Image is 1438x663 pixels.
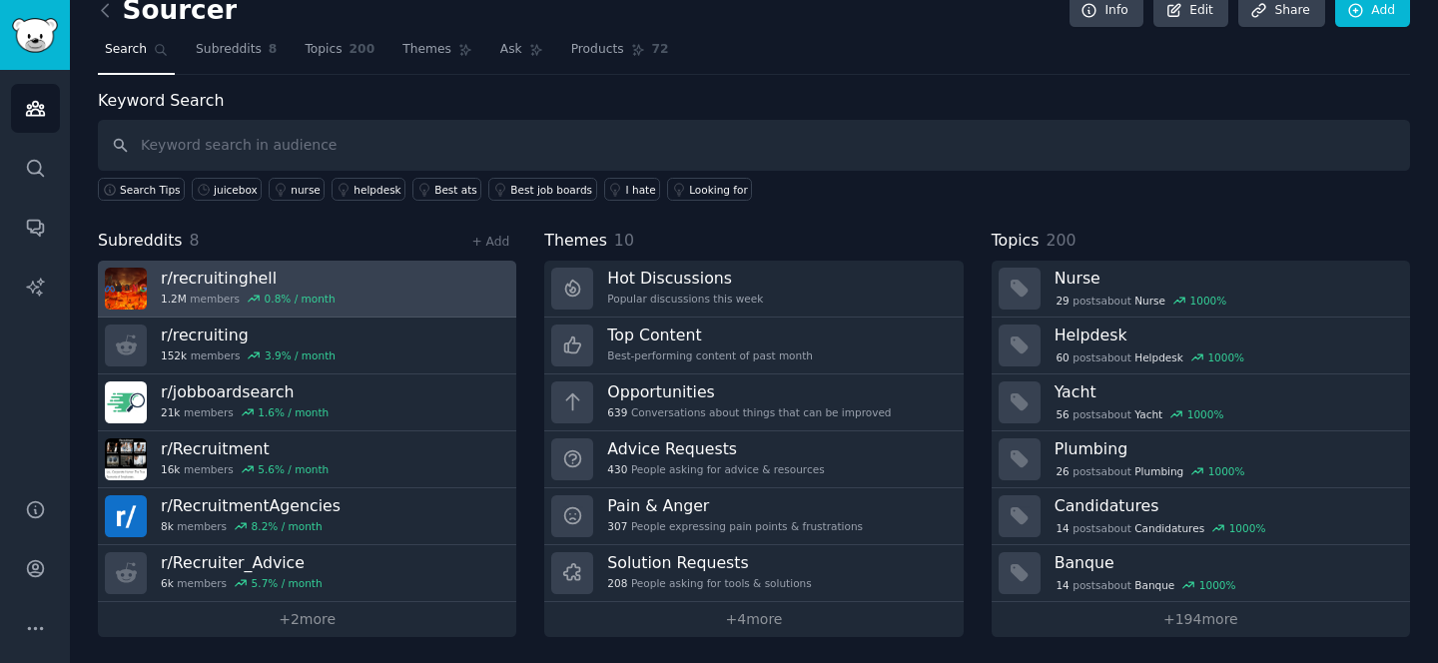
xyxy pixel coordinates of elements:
[105,268,147,310] img: recruitinghell
[192,178,262,201] a: juicebox
[1055,552,1396,573] h3: Banque
[161,552,323,573] h3: r/ Recruiter_Advice
[1208,464,1245,478] div: 1000 %
[607,381,891,402] h3: Opportunities
[105,381,147,423] img: jobboardsearch
[614,231,634,250] span: 10
[667,178,752,201] a: Looking for
[544,261,963,318] a: Hot DiscussionsPopular discussions this week
[161,576,174,590] span: 6k
[992,261,1410,318] a: Nurse29postsaboutNurse1000%
[402,41,451,59] span: Themes
[269,41,278,59] span: 8
[1187,407,1224,421] div: 1000 %
[105,41,147,59] span: Search
[1055,325,1396,345] h3: Helpdesk
[992,374,1410,431] a: Yacht56postsaboutYacht1000%
[544,602,963,637] a: +4more
[161,381,329,402] h3: r/ jobboardsearch
[252,519,323,533] div: 8.2 % / month
[1199,578,1236,592] div: 1000 %
[544,318,963,374] a: Top ContentBest-performing content of past month
[1055,348,1246,366] div: post s about
[161,405,329,419] div: members
[992,488,1410,545] a: Candidatures14postsaboutCandidatures1000%
[1055,405,1226,423] div: post s about
[98,602,516,637] a: +2more
[1055,438,1396,459] h3: Plumbing
[190,231,200,250] span: 8
[607,405,891,419] div: Conversations about things that can be improved
[1056,464,1069,478] span: 26
[161,325,336,345] h3: r/ recruiting
[1055,292,1228,310] div: post s about
[105,438,147,480] img: Recruitment
[1055,381,1396,402] h3: Yacht
[488,178,596,201] a: Best job boards
[1046,231,1076,250] span: 200
[1055,495,1396,516] h3: Candidatures
[298,34,381,75] a: Topics200
[607,268,763,289] h3: Hot Discussions
[1134,521,1204,535] span: Candidatures
[161,462,180,476] span: 16k
[265,292,336,306] div: 0.8 % / month
[214,183,258,197] div: juicebox
[493,34,550,75] a: Ask
[607,292,763,306] div: Popular discussions this week
[258,405,329,419] div: 1.6 % / month
[992,545,1410,602] a: Banque14postsaboutBanque1000%
[1056,350,1069,364] span: 60
[689,183,748,197] div: Looking for
[305,41,342,59] span: Topics
[12,18,58,53] img: GummySearch logo
[1055,576,1238,594] div: post s about
[626,183,656,197] div: I hate
[564,34,676,75] a: Products72
[161,268,336,289] h3: r/ recruitinghell
[161,576,323,590] div: members
[607,462,824,476] div: People asking for advice & resources
[607,348,813,362] div: Best-performing content of past month
[196,41,262,59] span: Subreddits
[1055,462,1247,480] div: post s about
[607,325,813,345] h3: Top Content
[265,348,336,362] div: 3.9 % / month
[161,462,329,476] div: members
[98,91,224,110] label: Keyword Search
[98,545,516,602] a: r/Recruiter_Advice6kmembers5.7% / month
[1055,519,1267,537] div: post s about
[992,431,1410,488] a: Plumbing26postsaboutPlumbing1000%
[607,552,811,573] h3: Solution Requests
[500,41,522,59] span: Ask
[98,261,516,318] a: r/recruitinghell1.2Mmembers0.8% / month
[98,229,183,254] span: Subreddits
[105,495,147,537] img: RecruitmentAgencies
[544,431,963,488] a: Advice Requests430People asking for advice & resources
[1207,350,1244,364] div: 1000 %
[161,519,341,533] div: members
[1055,268,1396,289] h3: Nurse
[161,292,336,306] div: members
[1134,294,1165,308] span: Nurse
[471,235,509,249] a: + Add
[1229,521,1266,535] div: 1000 %
[258,462,329,476] div: 5.6 % / month
[544,545,963,602] a: Solution Requests208People asking for tools & solutions
[395,34,479,75] a: Themes
[1056,294,1069,308] span: 29
[161,292,187,306] span: 1.2M
[1056,578,1069,592] span: 14
[189,34,284,75] a: Subreddits8
[252,576,323,590] div: 5.7 % / month
[607,405,627,419] span: 639
[607,519,863,533] div: People expressing pain points & frustrations
[1134,407,1162,421] span: Yacht
[161,438,329,459] h3: r/ Recruitment
[607,438,824,459] h3: Advice Requests
[544,374,963,431] a: Opportunities639Conversations about things that can be improved
[350,41,375,59] span: 200
[544,229,607,254] span: Themes
[1134,578,1174,592] span: Banque
[992,602,1410,637] a: +194more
